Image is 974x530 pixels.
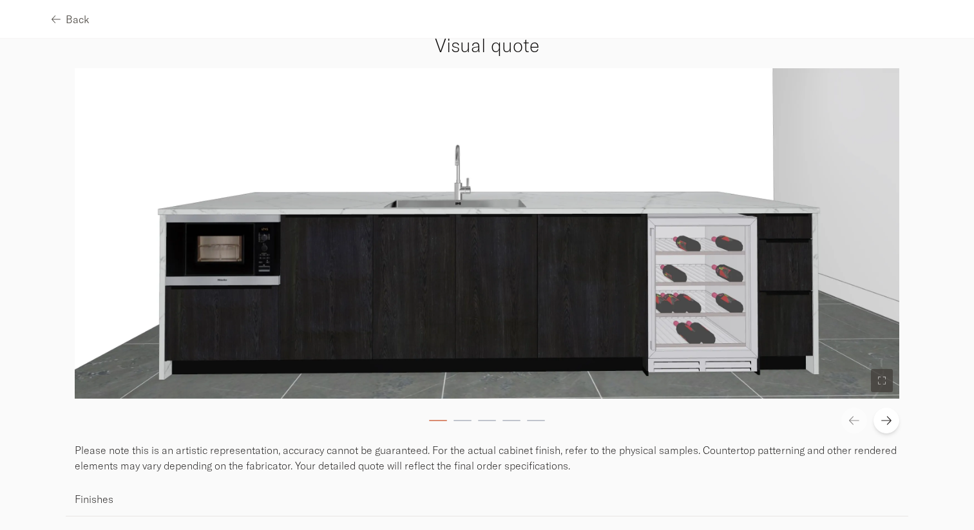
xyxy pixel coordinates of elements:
[75,442,899,473] p: Please note this is an artistic representation, accuracy cannot be guaranteed. For the actual cab...
[52,5,90,33] button: Back
[435,32,539,59] h3: Visual quote
[68,68,899,399] img: user-files%2Fuser%7Ccknrnst8l4538052v46huem4umy%2Fprojects%2Fclke56lfl03k4aj0sewk1rfn4%2FIsland-3...
[66,14,90,24] span: Back
[75,491,899,507] p: Finishes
